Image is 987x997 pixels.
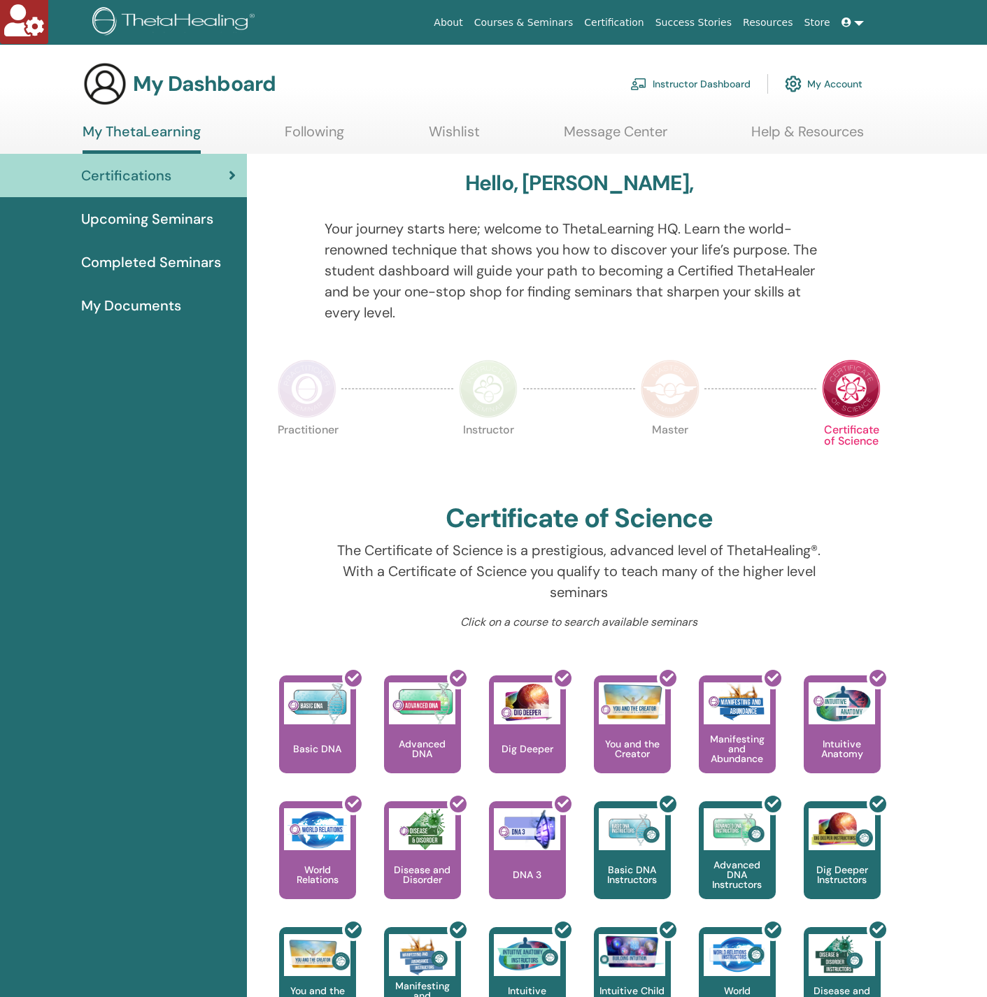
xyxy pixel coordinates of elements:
[284,682,350,724] img: Basic DNA
[278,359,336,418] img: Practitioner
[284,808,350,850] img: World Relations
[494,808,560,850] img: DNA 3
[83,62,127,106] img: generic-user-icon.jpg
[284,934,350,976] img: You and the Creator Instructors
[751,123,864,150] a: Help & Resources
[650,10,737,36] a: Success Stories
[804,739,881,759] p: Intuitive Anatomy
[594,865,671,884] p: Basic DNA Instructors
[804,801,881,927] a: Dig Deeper Instructors Dig Deeper Instructors
[285,123,344,150] a: Following
[325,614,833,631] p: Click on a course to search available seminars
[496,744,559,754] p: Dig Deeper
[599,934,665,968] img: Intuitive Child In Me Instructors
[630,69,751,99] a: Instructor Dashboard
[809,808,875,850] img: Dig Deeper Instructors
[822,424,881,483] p: Certificate of Science
[428,10,468,36] a: About
[389,682,455,724] img: Advanced DNA
[809,682,875,724] img: Intuitive Anatomy
[81,165,171,186] span: Certifications
[704,808,770,850] img: Advanced DNA Instructors
[389,934,455,976] img: Manifesting and Abundance Instructors
[489,675,566,801] a: Dig Deeper Dig Deeper
[325,218,833,323] p: Your journey starts here; welcome to ThetaLearning HQ. Learn the world-renowned technique that sh...
[594,675,671,801] a: You and the Creator You and the Creator
[699,801,776,927] a: Advanced DNA Instructors Advanced DNA Instructors
[279,675,356,801] a: Basic DNA Basic DNA
[83,123,201,154] a: My ThetaLearning
[81,252,221,273] span: Completed Seminars
[641,359,700,418] img: Master
[804,675,881,801] a: Intuitive Anatomy Intuitive Anatomy
[799,10,836,36] a: Store
[785,69,862,99] a: My Account
[699,860,776,889] p: Advanced DNA Instructors
[594,739,671,759] p: You and the Creator
[599,682,665,721] img: You and the Creator
[389,808,455,850] img: Disease and Disorder
[641,424,700,483] p: Master
[325,540,833,603] p: The Certificate of Science is a prestigious, advanced level of ThetaHealing®. With a Certificate ...
[384,801,461,927] a: Disease and Disorder Disease and Disorder
[459,424,518,483] p: Instructor
[81,295,181,316] span: My Documents
[704,934,770,976] img: World Relations Instructors
[594,801,671,927] a: Basic DNA Instructors Basic DNA Instructors
[599,808,665,850] img: Basic DNA Instructors
[465,171,693,196] h3: Hello, [PERSON_NAME],
[822,359,881,418] img: Certificate of Science
[809,934,875,976] img: Disease and Disorder Instructors
[699,675,776,801] a: Manifesting and Abundance Manifesting and Abundance
[384,675,461,801] a: Advanced DNA Advanced DNA
[459,359,518,418] img: Instructor
[81,208,213,229] span: Upcoming Seminars
[564,123,667,150] a: Message Center
[494,934,560,976] img: Intuitive Anatomy Instructors
[384,865,461,884] p: Disease and Disorder
[429,123,480,150] a: Wishlist
[278,424,336,483] p: Practitioner
[494,682,560,724] img: Dig Deeper
[279,865,356,884] p: World Relations
[446,503,713,535] h2: Certificate of Science
[133,71,276,96] h3: My Dashboard
[699,734,776,763] p: Manifesting and Abundance
[384,739,461,759] p: Advanced DNA
[630,78,647,90] img: chalkboard-teacher.svg
[737,10,799,36] a: Resources
[489,801,566,927] a: DNA 3 DNA 3
[578,10,649,36] a: Certification
[785,72,802,96] img: cog.svg
[279,801,356,927] a: World Relations World Relations
[469,10,579,36] a: Courses & Seminars
[92,7,260,38] img: logo.png
[804,865,881,884] p: Dig Deeper Instructors
[704,682,770,724] img: Manifesting and Abundance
